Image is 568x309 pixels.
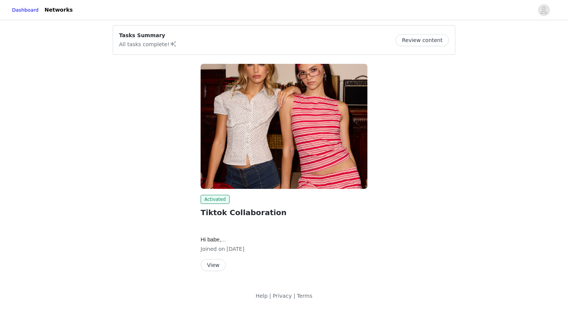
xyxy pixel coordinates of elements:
[255,293,267,299] a: Help
[540,4,547,16] div: avatar
[396,34,449,46] button: Review content
[12,6,39,14] a: Dashboard
[201,237,226,243] span: Hi babe,
[201,259,226,271] button: View
[201,195,230,204] span: Activated
[297,293,312,299] a: Terms
[201,207,367,218] h2: Tiktok Collaboration
[201,246,225,252] span: Joined on
[293,293,295,299] span: |
[273,293,292,299] a: Privacy
[40,2,77,18] a: Networks
[201,262,226,268] a: View
[227,246,244,252] span: [DATE]
[201,64,367,189] img: Edikted
[119,32,177,39] p: Tasks Summary
[119,39,177,48] p: All tasks complete!
[269,293,271,299] span: |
